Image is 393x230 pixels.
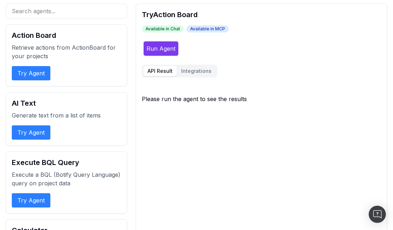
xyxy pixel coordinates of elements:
button: Try Agent [12,193,50,207]
h2: Action Board [12,30,121,40]
input: Search agents... [6,4,127,19]
span: Available in MCP [186,25,229,32]
div: Open Intercom Messenger [369,206,386,223]
h2: AI Text [12,98,121,108]
button: Run Agent [143,41,179,56]
button: API Result [143,66,177,76]
button: Try Agent [12,66,50,80]
p: Execute a BQL (Botify Query Language) query on project data [12,170,121,187]
span: Available in Chat [142,25,184,32]
h2: Try Action Board [142,10,381,20]
p: Retrieve actions from ActionBoard for your projects [12,43,121,60]
button: Integrations [177,66,216,76]
p: Generate text from a list of items [12,111,121,120]
h2: Execute BQL Query [12,157,121,167]
div: Please run the agent to see the results [142,95,381,103]
button: Try Agent [12,125,50,140]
